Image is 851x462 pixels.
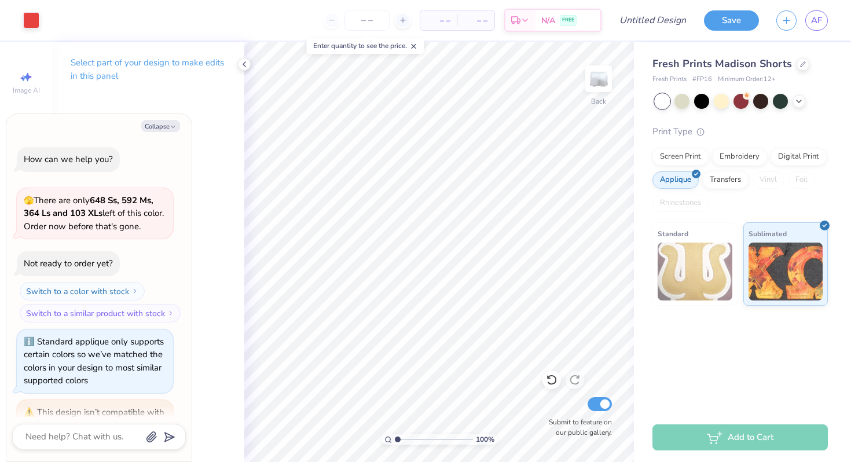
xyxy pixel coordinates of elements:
[427,14,450,27] span: – –
[704,10,759,31] button: Save
[71,56,226,83] p: Select part of your design to make edits in this panel
[13,86,40,95] span: Image AI
[749,243,823,300] img: Sublimated
[652,57,792,71] span: Fresh Prints Madison Shorts
[805,10,828,31] a: AF
[464,14,487,27] span: – –
[718,75,776,85] span: Minimum Order: 12 +
[749,228,787,240] span: Sublimated
[24,153,113,165] div: How can we help you?
[811,14,822,27] span: AF
[141,120,180,132] button: Collapse
[652,75,687,85] span: Fresh Prints
[24,258,113,269] div: Not ready to order yet?
[712,148,767,166] div: Embroidery
[692,75,712,85] span: # FP16
[702,171,749,189] div: Transfers
[24,406,164,444] div: This design isn’t compatible with standard applique. Please choose a print type that it supports.
[542,417,612,438] label: Submit to feature on our public gallery.
[24,195,164,232] span: There are only left of this color. Order now before that's gone.
[131,288,138,295] img: Switch to a color with stock
[562,16,574,24] span: FREE
[24,195,34,206] span: 🫣
[344,10,390,31] input: – –
[591,96,606,107] div: Back
[658,243,732,300] img: Standard
[307,38,424,54] div: Enter quantity to see the price.
[167,310,174,317] img: Switch to a similar product with stock
[788,171,815,189] div: Foil
[652,125,828,138] div: Print Type
[610,9,695,32] input: Untitled Design
[587,67,610,90] img: Back
[652,171,699,189] div: Applique
[20,304,181,322] button: Switch to a similar product with stock
[476,434,494,445] span: 100 %
[24,336,164,387] div: Standard applique only supports certain colors so we’ve matched the colors in your design to most...
[658,228,688,240] span: Standard
[20,282,145,300] button: Switch to a color with stock
[541,14,555,27] span: N/A
[752,171,784,189] div: Vinyl
[652,148,709,166] div: Screen Print
[771,148,827,166] div: Digital Print
[652,195,709,212] div: Rhinestones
